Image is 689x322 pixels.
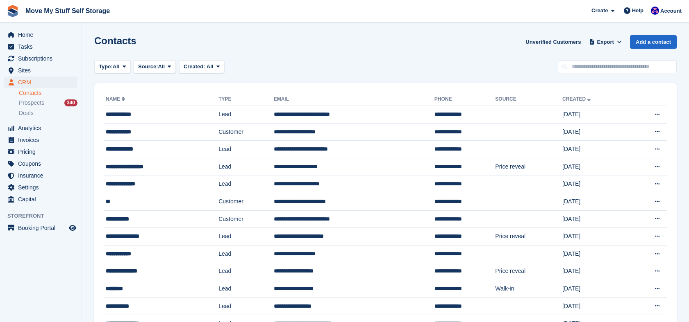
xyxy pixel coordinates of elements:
[4,53,77,64] a: menu
[522,35,584,49] a: Unverified Customers
[4,65,77,76] a: menu
[158,63,165,71] span: All
[218,93,273,106] th: Type
[591,7,608,15] span: Create
[68,223,77,233] a: Preview store
[106,96,127,102] a: Name
[18,222,67,234] span: Booking Portal
[587,35,623,49] button: Export
[19,89,77,97] a: Contacts
[630,35,677,49] a: Add a contact
[19,99,77,107] a: Prospects 340
[562,176,629,193] td: [DATE]
[660,7,682,15] span: Account
[4,41,77,52] a: menu
[597,38,614,46] span: Export
[4,194,77,205] a: menu
[218,123,273,141] td: Customer
[22,4,113,18] a: Move My Stuff Self Storage
[562,245,629,263] td: [DATE]
[94,60,130,74] button: Type: All
[434,93,495,106] th: Phone
[562,96,592,102] a: Created
[99,63,113,71] span: Type:
[562,297,629,315] td: [DATE]
[495,93,562,106] th: Source
[18,170,67,181] span: Insurance
[218,176,273,193] td: Lead
[4,146,77,158] a: menu
[562,123,629,141] td: [DATE]
[495,158,562,176] td: Price reveal
[218,141,273,158] td: Lead
[19,99,44,107] span: Prospects
[64,99,77,106] div: 340
[19,109,77,117] a: Deals
[138,63,158,71] span: Source:
[18,122,67,134] span: Analytics
[134,60,176,74] button: Source: All
[4,77,77,88] a: menu
[495,280,562,298] td: Walk-in
[4,158,77,169] a: menu
[562,228,629,245] td: [DATE]
[218,228,273,245] td: Lead
[184,63,205,70] span: Created:
[562,158,629,176] td: [DATE]
[218,297,273,315] td: Lead
[18,182,67,193] span: Settings
[632,7,644,15] span: Help
[179,60,224,74] button: Created: All
[562,210,629,228] td: [DATE]
[19,109,34,117] span: Deals
[94,35,136,46] h1: Contacts
[4,122,77,134] a: menu
[218,263,273,280] td: Lead
[4,222,77,234] a: menu
[18,29,67,41] span: Home
[495,263,562,280] td: Price reveal
[18,77,67,88] span: CRM
[4,134,77,146] a: menu
[218,280,273,298] td: Lead
[274,93,434,106] th: Email
[218,106,273,124] td: Lead
[7,5,19,17] img: stora-icon-8386f47178a22dfd0bd8f6a31ec36ba5ce8667c1dd55bd0f319d3a0aa187defe.svg
[562,193,629,211] td: [DATE]
[651,7,659,15] img: Jade Whetnall
[562,263,629,280] td: [DATE]
[18,53,67,64] span: Subscriptions
[562,141,629,158] td: [DATE]
[218,158,273,176] td: Lead
[18,158,67,169] span: Coupons
[18,194,67,205] span: Capital
[4,29,77,41] a: menu
[207,63,214,70] span: All
[218,193,273,211] td: Customer
[18,41,67,52] span: Tasks
[218,210,273,228] td: Customer
[495,228,562,245] td: Price reveal
[113,63,120,71] span: All
[4,170,77,181] a: menu
[562,280,629,298] td: [DATE]
[562,106,629,124] td: [DATE]
[4,182,77,193] a: menu
[218,245,273,263] td: Lead
[7,212,82,220] span: Storefront
[18,134,67,146] span: Invoices
[18,65,67,76] span: Sites
[18,146,67,158] span: Pricing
